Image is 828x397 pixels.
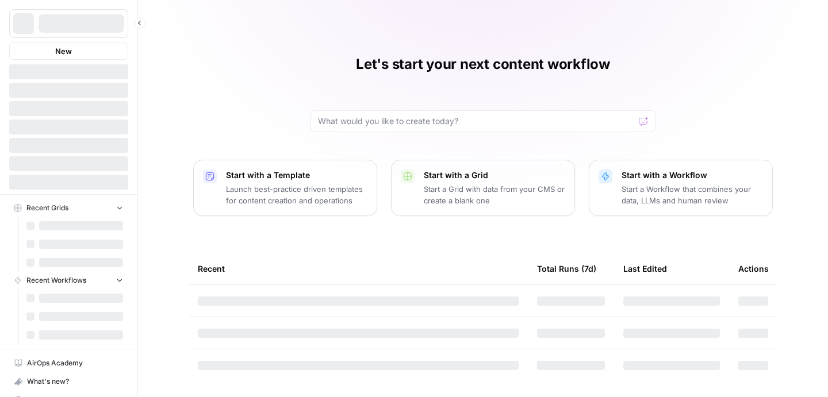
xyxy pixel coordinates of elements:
[9,199,128,217] button: Recent Grids
[738,253,769,284] div: Actions
[226,183,367,206] p: Launch best-practice driven templates for content creation and operations
[26,203,68,213] span: Recent Grids
[9,354,128,372] a: AirOps Academy
[424,169,565,181] p: Start with a Grid
[193,160,377,216] button: Start with a TemplateLaunch best-practice driven templates for content creation and operations
[27,358,123,368] span: AirOps Academy
[55,45,72,57] span: New
[318,115,634,127] input: What would you like to create today?
[10,373,128,390] div: What's new?
[9,372,128,391] button: What's new?
[226,169,367,181] p: Start with a Template
[424,183,565,206] p: Start a Grid with data from your CMS or create a blank one
[589,160,773,216] button: Start with a WorkflowStart a Workflow that combines your data, LLMs and human review
[623,253,667,284] div: Last Edited
[622,169,763,181] p: Start with a Workflow
[391,160,575,216] button: Start with a GridStart a Grid with data from your CMS or create a blank one
[356,55,610,74] h1: Let's start your next content workflow
[622,183,763,206] p: Start a Workflow that combines your data, LLMs and human review
[198,253,519,284] div: Recent
[26,275,86,286] span: Recent Workflows
[537,253,596,284] div: Total Runs (7d)
[9,272,128,289] button: Recent Workflows
[9,43,128,60] button: New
